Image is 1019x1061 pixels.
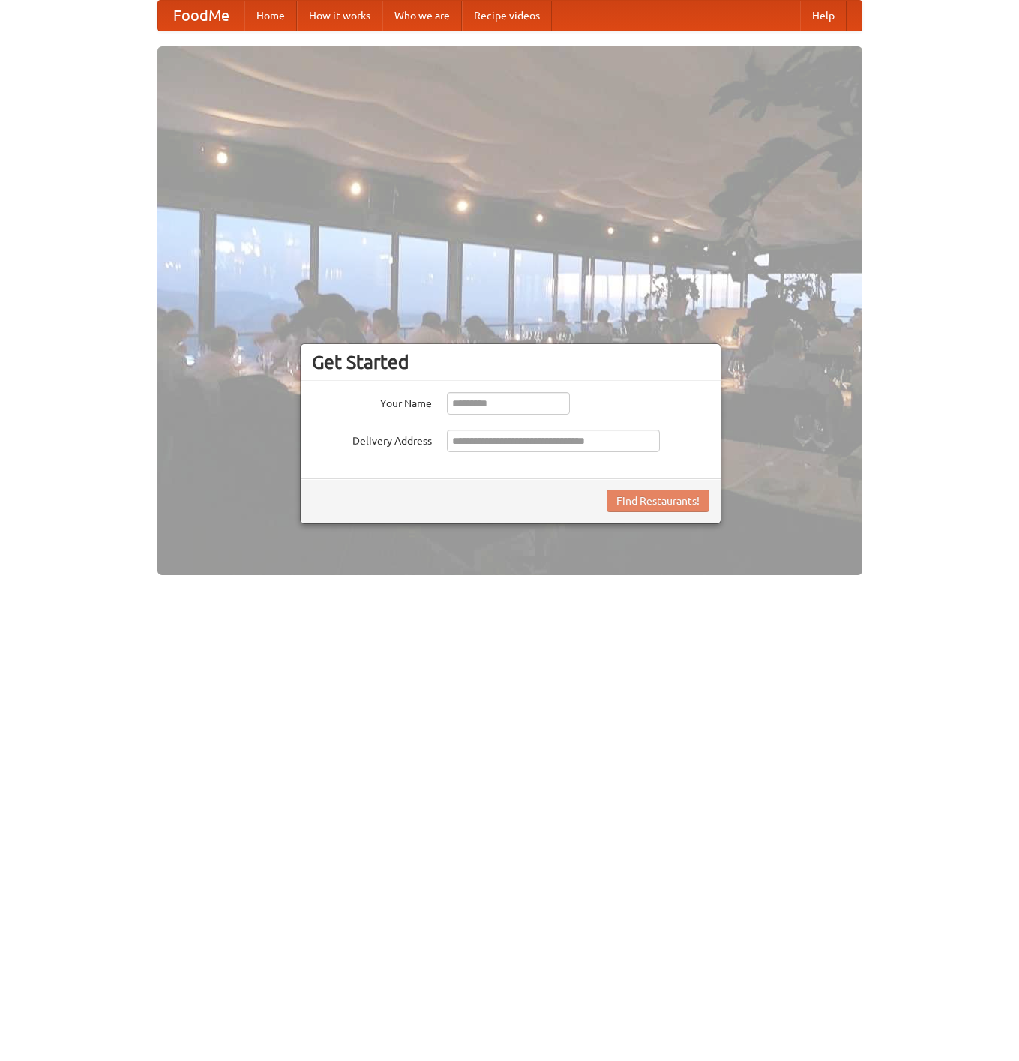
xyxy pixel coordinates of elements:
[244,1,297,31] a: Home
[462,1,552,31] a: Recipe videos
[607,490,709,512] button: Find Restaurants!
[312,392,432,411] label: Your Name
[800,1,847,31] a: Help
[158,1,244,31] a: FoodMe
[382,1,462,31] a: Who we are
[312,430,432,448] label: Delivery Address
[297,1,382,31] a: How it works
[312,351,709,373] h3: Get Started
